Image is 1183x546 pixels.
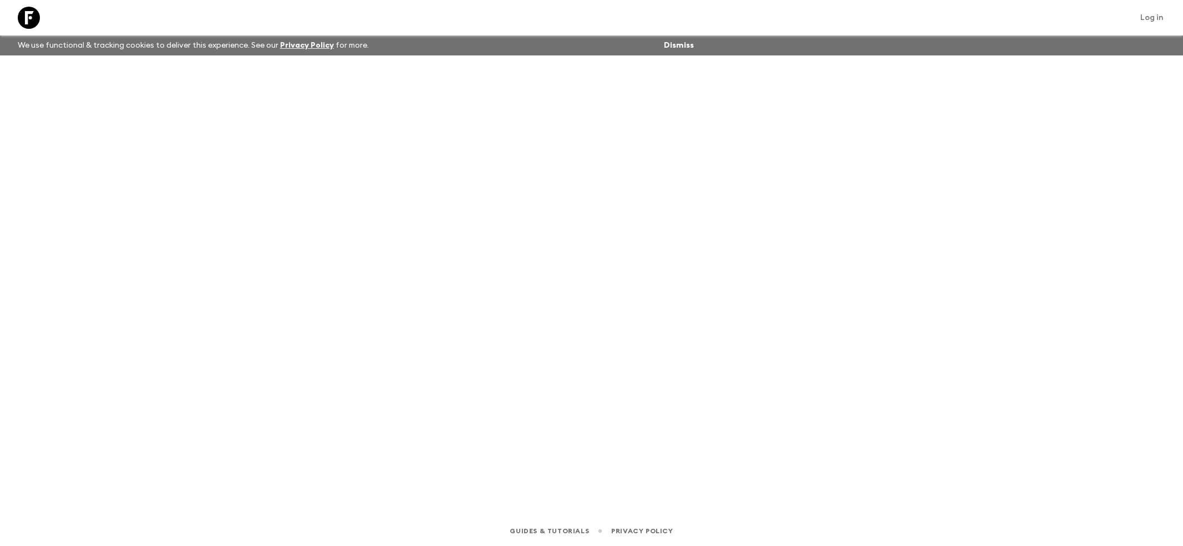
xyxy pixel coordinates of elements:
a: Guides & Tutorials [510,525,589,537]
a: Privacy Policy [611,525,673,537]
a: Privacy Policy [280,42,334,49]
button: Dismiss [661,38,697,53]
p: We use functional & tracking cookies to deliver this experience. See our for more. [13,35,373,55]
a: Log in [1134,10,1170,25]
